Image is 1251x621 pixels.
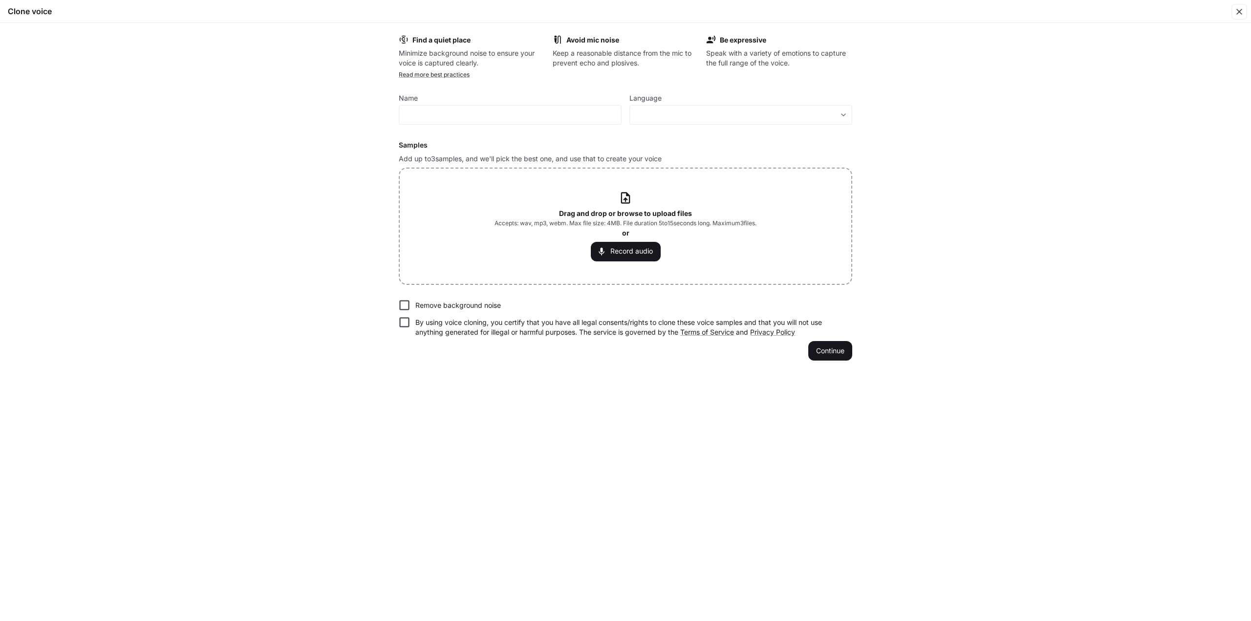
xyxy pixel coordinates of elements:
p: Keep a reasonable distance from the mic to prevent echo and plosives. [553,48,699,68]
b: Avoid mic noise [566,36,619,44]
p: Speak with a variety of emotions to capture the full range of the voice. [706,48,852,68]
p: Add up to 3 samples, and we'll pick the best one, and use that to create your voice [399,154,852,164]
b: Be expressive [720,36,766,44]
h6: Samples [399,140,852,150]
div: ​ [630,110,852,120]
p: Name [399,95,418,102]
b: Find a quiet place [412,36,471,44]
p: Language [629,95,662,102]
b: Drag and drop or browse to upload files [559,209,692,217]
p: By using voice cloning, you certify that you have all legal consents/rights to clone these voice ... [415,318,844,337]
span: Accepts: wav, mp3, webm. Max file size: 4MB. File duration 5 to 15 seconds long. Maximum 3 files. [495,218,756,228]
h5: Clone voice [8,6,52,17]
a: Terms of Service [680,328,734,336]
p: Minimize background noise to ensure your voice is captured clearly. [399,48,545,68]
b: or [622,229,629,237]
button: Continue [808,341,852,361]
button: Record audio [591,242,661,261]
a: Read more best practices [399,71,470,78]
p: Remove background noise [415,300,501,310]
a: Privacy Policy [750,328,795,336]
